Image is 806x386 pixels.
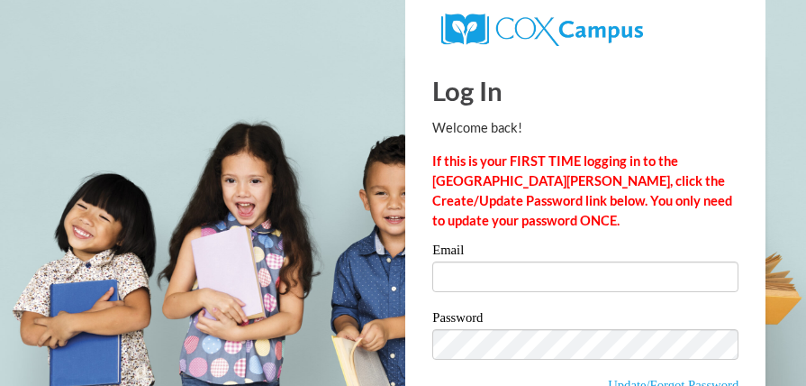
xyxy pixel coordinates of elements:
p: Welcome back! [432,118,738,138]
label: Email [432,244,738,262]
h1: Log In [432,72,738,109]
img: COX Campus [441,14,642,46]
a: COX Campus [441,21,642,36]
strong: If this is your FIRST TIME logging in to the [GEOGRAPHIC_DATA][PERSON_NAME], click the Create/Upd... [432,153,732,228]
label: Password [432,311,738,329]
